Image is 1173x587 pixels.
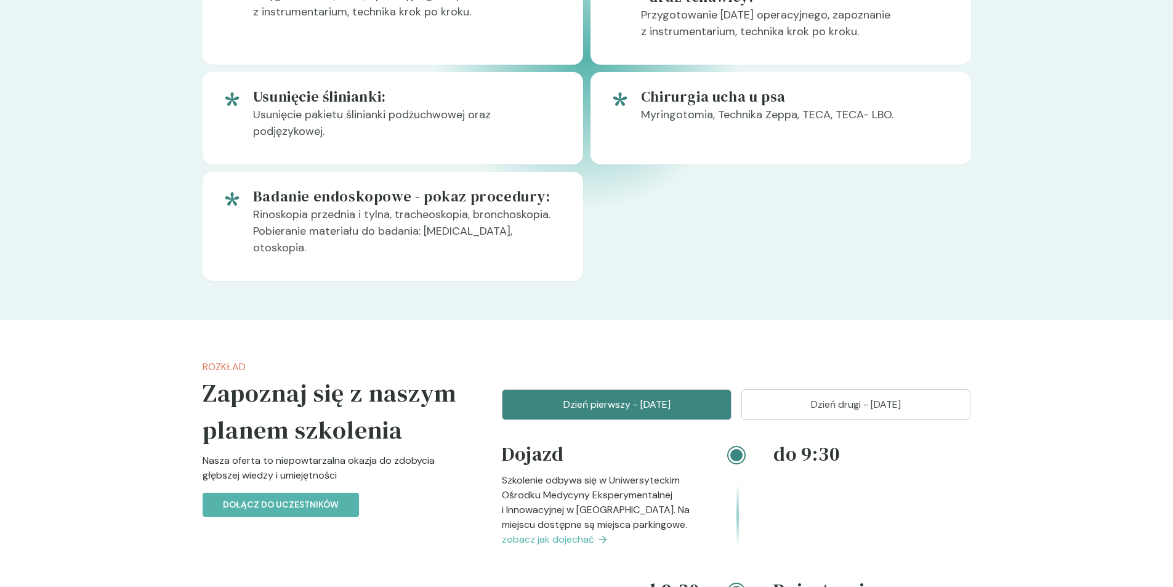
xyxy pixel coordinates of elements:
[253,87,563,107] h5: Usunięcie ślinianki:
[203,374,463,448] h5: Zapoznaj się z naszym planem szkolenia
[253,187,563,206] h5: Badanie endoskopowe - pokaz procedury:
[502,532,699,547] a: zobacz jak dojechać
[641,7,951,50] p: Przygotowanie [DATE] operacyjnego, zapoznanie z instrumentarium, technika krok po kroku.
[203,453,463,493] p: Nasza oferta to niepowtarzalna okazja do zdobycia głębszej wiedzy i umiejętności
[253,206,563,266] p: Rinoskopia przednia i tylna, tracheoskopia, bronchoskopia. Pobieranie materiału do badania: [MEDI...
[773,440,971,468] h4: do 9:30
[517,397,716,412] p: Dzień pierwszy - [DATE]
[757,397,956,412] p: Dzień drugi - [DATE]
[253,107,563,150] p: Usunięcie pakietu ślinianki podżuchwowej oraz podjęzykowej.
[502,532,594,547] span: zobacz jak dojechać
[641,107,951,133] p: Myringotomia, Technika Zeppa, TECA, TECA- LBO.
[502,440,699,473] h4: Dojazd
[203,360,463,374] p: Rozkład
[203,493,359,517] button: Dołącz do uczestników
[741,389,971,420] button: Dzień drugi - [DATE]
[203,498,359,511] a: Dołącz do uczestników
[223,498,339,511] p: Dołącz do uczestników
[502,389,732,420] button: Dzień pierwszy - [DATE]
[641,87,951,107] h5: Chirurgia ucha u psa
[502,473,699,532] p: Szkolenie odbywa się w Uniwersyteckim Ośrodku Medycyny Eksperymentalnej i Innowacyjnej w [GEOGRAP...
